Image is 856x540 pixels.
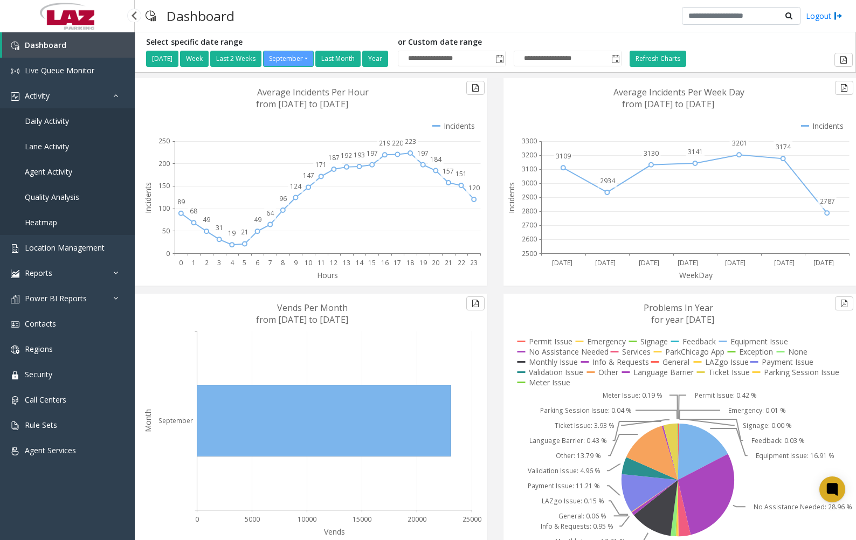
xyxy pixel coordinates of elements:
text: Ticket Issue: 3.93 % [555,421,615,430]
text: 3109 [556,151,571,161]
text: 120 [468,183,480,192]
text: 13 [343,258,350,267]
h3: Dashboard [161,3,240,29]
text: [DATE] [595,258,616,267]
span: Agent Services [25,445,76,455]
text: 184 [430,155,442,164]
text: 220 [392,139,403,148]
text: 20000 [408,515,426,524]
span: Reports [25,268,52,278]
text: 4 [230,258,234,267]
span: Toggle popup [609,51,621,66]
img: logout [834,10,843,22]
text: Vends [324,527,345,537]
text: from [DATE] to [DATE] [622,98,714,110]
text: [DATE] [678,258,698,267]
text: 147 [303,171,314,180]
text: 100 [158,204,170,213]
text: 21 [241,227,248,237]
span: Live Queue Monitor [25,65,94,75]
text: General: 0.06 % [558,511,606,521]
span: Lane Activity [25,141,69,151]
text: Vends Per Month [277,302,348,314]
text: 15000 [353,515,371,524]
text: 16 [381,258,389,267]
img: pageIcon [146,3,156,29]
text: 250 [158,136,170,146]
span: Agent Activity [25,167,72,177]
text: 25000 [462,515,481,524]
text: 15 [368,258,376,267]
text: 20 [432,258,439,267]
button: Refresh Charts [630,51,686,67]
text: Month [143,409,153,432]
text: 124 [290,182,302,191]
text: 19 [228,229,236,238]
img: 'icon' [11,320,19,329]
span: Dashboard [25,40,66,50]
text: 23 [470,258,478,267]
button: Export to pdf [835,296,853,310]
text: 2787 [820,197,835,206]
text: 171 [315,160,327,169]
text: Payment Issue: 11.21 % [528,481,600,490]
text: 49 [203,215,210,224]
text: 2 [205,258,209,267]
text: 21 [445,258,452,267]
img: 'icon' [11,41,19,50]
text: 3300 [522,136,537,146]
text: 197 [367,149,378,158]
img: 'icon' [11,345,19,354]
text: 150 [158,181,170,190]
text: Parking Session Issue: 0.04 % [540,406,632,415]
text: 3200 [522,150,537,160]
text: [DATE] [774,258,795,267]
text: 0 [195,515,199,524]
text: Permit Issue: 0.42 % [695,391,757,400]
button: Week [180,51,209,67]
text: 89 [177,197,185,206]
text: 68 [190,206,197,216]
span: Regions [25,344,53,354]
text: 151 [455,169,467,178]
img: 'icon' [11,244,19,253]
text: 187 [328,153,340,162]
text: Validation Issue: 4.96 % [528,466,600,475]
text: LAZgo Issue: 0.15 % [542,496,604,506]
button: Export to pdf [466,81,485,95]
text: 2500 [522,249,537,258]
text: No Assistance Needed: 28.96 % [754,502,852,511]
h5: Select specific date range [146,38,390,47]
text: Language Barrier: 0.43 % [529,436,607,445]
text: 0 [166,249,170,258]
button: Last 2 Weeks [210,51,261,67]
button: Year [362,51,388,67]
button: Export to pdf [466,296,485,310]
text: Incidents [506,182,516,213]
text: September [158,416,193,425]
text: 11 [317,258,325,267]
text: Signage: 0.00 % [743,421,792,430]
span: Security [25,369,52,379]
text: 5000 [245,515,260,524]
text: 49 [254,215,261,224]
text: 5 [243,258,246,267]
button: Export to pdf [835,81,853,95]
text: 31 [216,223,223,232]
span: Call Centers [25,394,66,405]
text: from [DATE] to [DATE] [256,314,348,326]
text: 12 [330,258,337,267]
text: Hours [317,270,338,280]
text: 197 [417,149,429,158]
text: [DATE] [725,258,745,267]
text: 223 [405,137,416,146]
span: Toggle popup [493,51,505,66]
text: 18 [406,258,414,267]
text: 3201 [732,139,747,148]
span: Daily Activity [25,116,69,126]
text: 19 [419,258,427,267]
button: September [263,51,314,67]
text: 1 [192,258,196,267]
text: 3130 [644,149,659,158]
span: Quality Analysis [25,192,79,202]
